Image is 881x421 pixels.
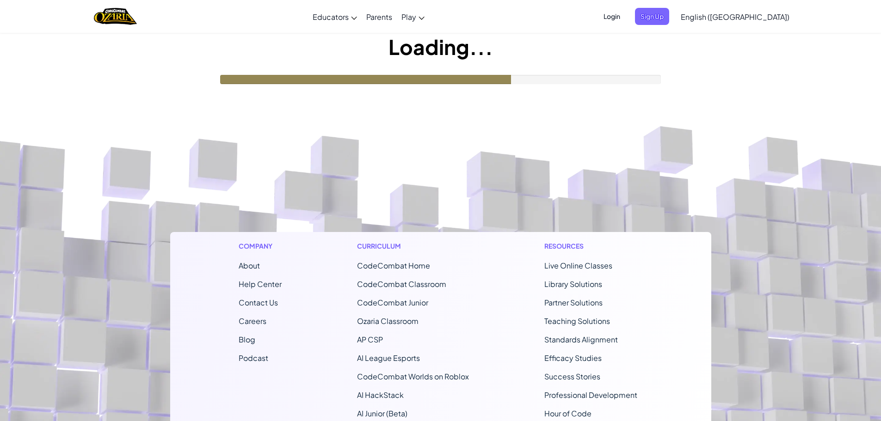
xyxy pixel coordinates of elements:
[239,279,282,289] a: Help Center
[239,316,266,326] a: Careers
[544,279,602,289] a: Library Solutions
[239,335,255,344] a: Blog
[544,298,603,307] a: Partner Solutions
[635,8,669,25] button: Sign Up
[357,298,428,307] a: CodeCombat Junior
[397,4,429,29] a: Play
[544,335,618,344] a: Standards Alignment
[544,372,600,381] a: Success Stories
[94,7,137,26] img: Home
[357,390,404,400] a: AI HackStack
[313,12,349,22] span: Educators
[357,241,469,251] h1: Curriculum
[357,279,446,289] a: CodeCombat Classroom
[357,409,407,418] a: AI Junior (Beta)
[401,12,416,22] span: Play
[681,12,789,22] span: English ([GEOGRAPHIC_DATA])
[544,409,591,418] a: Hour of Code
[357,353,420,363] a: AI League Esports
[308,4,362,29] a: Educators
[357,372,469,381] a: CodeCombat Worlds on Roblox
[544,241,643,251] h1: Resources
[239,261,260,270] a: About
[239,241,282,251] h1: Company
[239,353,268,363] a: Podcast
[94,7,137,26] a: Ozaria by CodeCombat logo
[544,353,602,363] a: Efficacy Studies
[357,261,430,270] span: CodeCombat Home
[598,8,626,25] button: Login
[239,298,278,307] span: Contact Us
[676,4,794,29] a: English ([GEOGRAPHIC_DATA])
[357,335,383,344] a: AP CSP
[544,390,637,400] a: Professional Development
[544,261,612,270] a: Live Online Classes
[362,4,397,29] a: Parents
[544,316,610,326] a: Teaching Solutions
[357,316,419,326] a: Ozaria Classroom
